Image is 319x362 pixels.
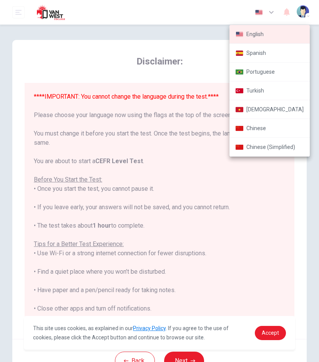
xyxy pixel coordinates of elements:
li: Chinese [229,119,310,138]
img: tr [236,88,243,94]
li: Spanish [229,44,310,63]
span: Accept [262,330,279,336]
li: English [229,25,310,44]
a: Privacy Policy [133,325,166,331]
img: zh [236,126,243,131]
div: cookieconsent [24,316,295,350]
li: Portuguese [229,63,310,81]
img: vi [236,107,243,112]
li: Chinese (Simplified) [229,138,310,157]
li: [DEMOGRAPHIC_DATA] [229,100,310,119]
li: Turkish [229,81,310,100]
a: dismiss cookie message [255,326,286,340]
span: This site uses cookies, as explained in our . If you agree to the use of cookies, please click th... [33,325,229,341]
img: pt [236,69,243,75]
img: en [236,31,243,37]
img: es [236,50,243,56]
img: zh-CN [236,144,243,150]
